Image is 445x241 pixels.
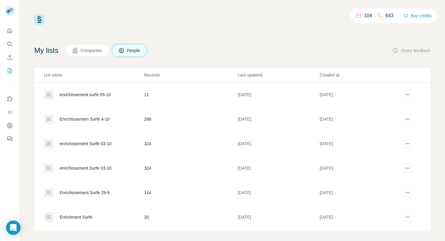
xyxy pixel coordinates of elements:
[60,214,92,220] div: Enrichment Surfe
[144,181,237,205] td: 114
[5,25,15,36] button: Quick start
[319,205,401,230] td: [DATE]
[5,93,15,104] button: Use Surfe on LinkedIn
[60,92,111,98] div: enrichissement surfe 05-10
[144,72,237,78] p: Records
[144,107,237,132] td: 268
[237,107,319,132] td: [DATE]
[5,120,15,131] button: Dashboard
[5,65,15,76] button: My lists
[127,47,141,54] span: People
[320,72,401,78] p: Created at
[5,39,15,50] button: Search
[144,156,237,181] td: 324
[5,52,15,63] button: Enrich CSV
[319,132,401,156] td: [DATE]
[238,72,319,78] p: Last updated
[5,107,15,118] button: Use Surfe API
[144,205,237,230] td: 20
[319,156,401,181] td: [DATE]
[403,212,412,222] button: actions
[404,11,432,20] button: Buy credits
[237,181,319,205] td: [DATE]
[237,83,319,107] td: [DATE]
[144,83,237,107] td: 11
[319,83,401,107] td: [DATE]
[144,132,237,156] td: 324
[403,163,412,173] button: actions
[237,156,319,181] td: [DATE]
[392,47,430,54] button: Share feedback
[60,190,110,196] div: Enrichissement Surfe 29-9
[34,46,58,55] h4: My lists
[403,139,412,148] button: actions
[364,12,372,19] p: 104
[81,47,103,54] span: Companies
[403,188,412,197] button: actions
[403,90,412,99] button: actions
[385,12,394,19] p: 643
[6,220,21,235] div: Open Intercom Messenger
[237,205,319,230] td: [DATE]
[319,107,401,132] td: [DATE]
[60,116,110,122] div: Enrichissemetn Surfe 4-10
[237,132,319,156] td: [DATE]
[34,15,44,25] img: Surfe Logo
[60,165,111,171] div: enrichissement Surfe 03-10
[60,141,111,147] div: enrichissement Surfe 03-10
[5,133,15,144] button: Feedback
[44,72,143,78] p: List name
[319,181,401,205] td: [DATE]
[403,114,412,124] button: actions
